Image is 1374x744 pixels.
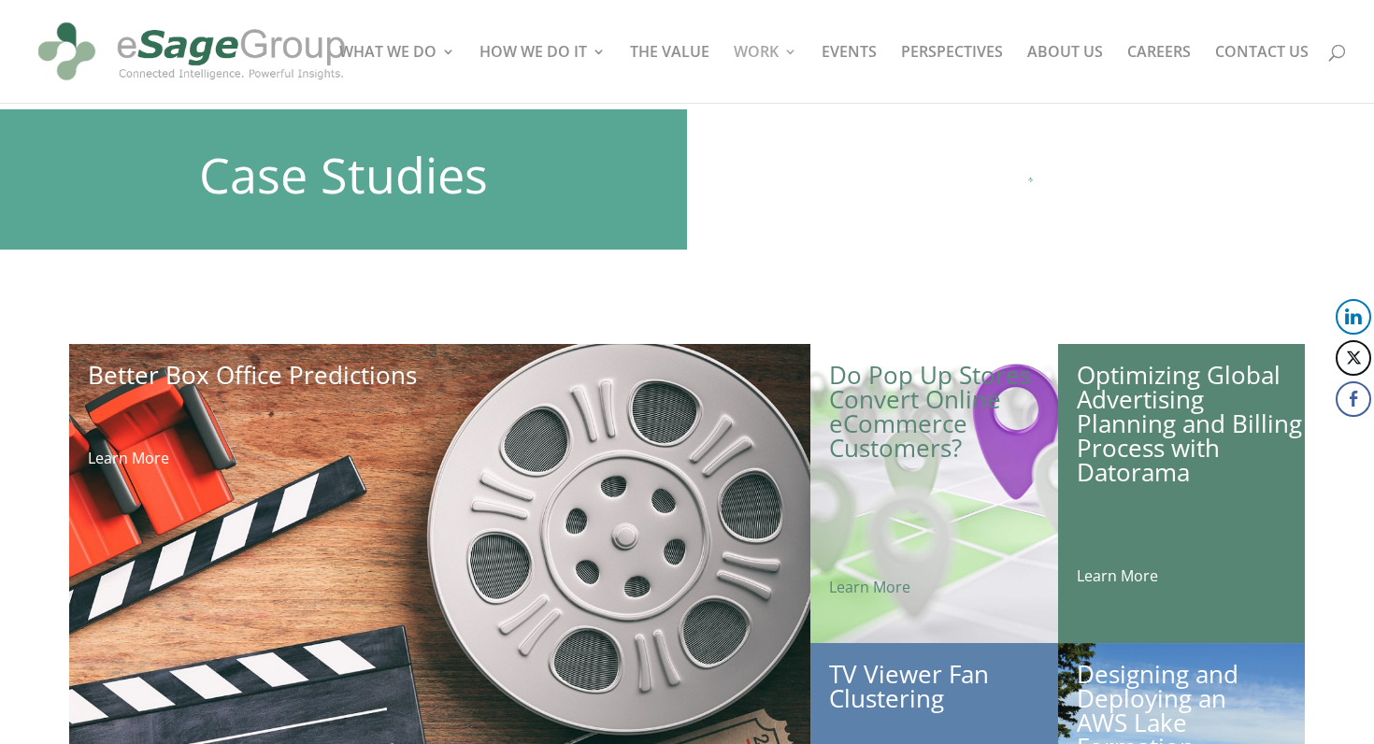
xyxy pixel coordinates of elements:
a: WORK [734,45,797,103]
a: Learn More [829,577,910,597]
a: HOW WE DO IT [479,45,606,103]
button: LinkedIn Share [1336,299,1371,335]
a: Do Pop Up Stores Convert Online eCommerce Customers? [829,358,1031,465]
a: ABOUT US [1027,45,1103,103]
button: Facebook Share [1336,381,1371,417]
a: THE VALUE [630,45,709,103]
a: PERSPECTIVES [901,45,1003,103]
a: Learn More [88,448,169,468]
a: Better Box Office Predictions [88,358,417,392]
a: WHAT WE DO [339,45,455,103]
img: eSage Group [32,7,351,95]
a: Learn More [1077,565,1158,586]
a: CONTACT US [1215,45,1309,103]
a: Optimizing Global Advertising Planning and Billing Process with Datorama [1077,358,1302,489]
a: TV Viewer Fan Clustering [829,657,989,715]
a: EVENTS [822,45,877,103]
button: Twitter Share [1336,340,1371,376]
a: CAREERS [1127,45,1191,103]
